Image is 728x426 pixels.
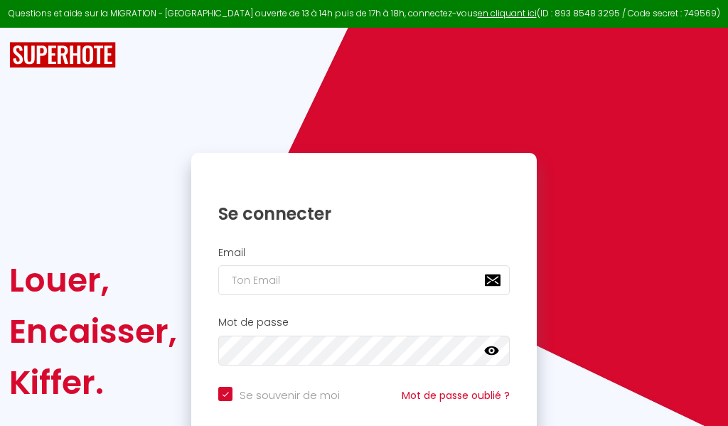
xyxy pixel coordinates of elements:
div: Kiffer. [9,357,177,408]
img: SuperHote logo [9,42,116,68]
h2: Email [218,247,510,259]
h2: Mot de passe [218,316,510,329]
div: Encaisser, [9,306,177,357]
div: Louer, [9,255,177,306]
a: Mot de passe oublié ? [402,388,510,403]
h1: Se connecter [218,203,510,225]
input: Ton Email [218,265,510,295]
a: en cliquant ici [478,7,537,19]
